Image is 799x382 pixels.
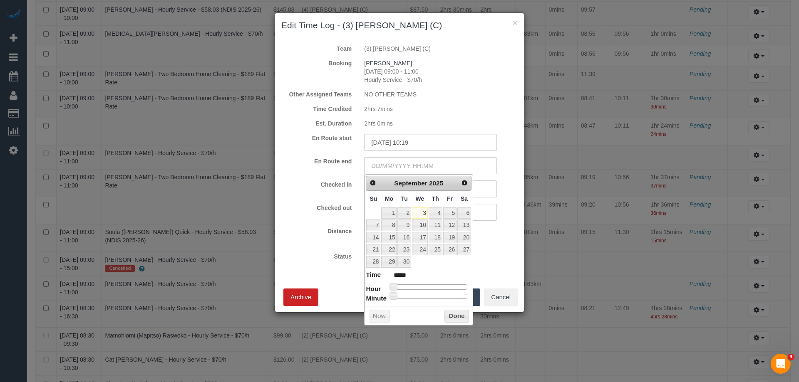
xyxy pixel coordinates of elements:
[275,90,358,99] label: Other Assigned Teams
[397,219,411,231] a: 9
[381,219,397,231] a: 8
[771,354,791,374] iframe: Intercom live chat
[381,244,397,255] a: 22
[457,207,471,219] a: 6
[366,294,387,304] dt: Minute
[275,134,358,142] label: En Route start
[275,204,358,212] label: Checked out
[364,157,497,174] input: DD/MM/YYYY HH:MM
[381,232,397,243] a: 15
[443,232,457,243] a: 19
[366,284,381,295] dt: Hour
[429,244,442,255] a: 25
[457,232,471,243] a: 20
[397,232,411,243] a: 16
[275,227,358,235] label: Distance
[397,207,411,219] a: 2
[412,207,428,219] a: 3
[457,244,471,255] a: 27
[401,195,408,202] span: Tuesday
[432,195,439,202] span: Thursday
[381,207,397,219] a: 1
[275,44,358,53] label: Team
[358,59,524,84] div: [DATE] 09:00 - 11:00 Hourly Service - $70/h
[358,90,524,99] div: NO OTHER TEAMS
[275,13,524,312] sui-modal: Edit Time Log - (3) Gwendolyn Allen (C)
[370,180,376,186] span: Prev
[443,219,457,231] a: 12
[461,180,468,186] span: Next
[484,288,518,306] button: Cancel
[367,177,379,189] a: Prev
[397,256,411,267] a: 30
[366,270,381,281] dt: Time
[429,207,442,219] a: 4
[275,59,358,67] label: Booking
[394,180,427,187] span: September
[275,157,358,165] label: En Route end
[429,232,442,243] a: 18
[381,256,397,267] a: 29
[412,219,428,231] a: 10
[364,134,497,151] input: DD/MM/YYYY HH:MM
[412,244,428,255] a: 24
[513,18,518,27] button: ×
[385,195,393,202] span: Monday
[412,232,428,243] a: 17
[429,219,442,231] a: 11
[275,180,358,189] label: Checked in
[788,354,794,360] span: 3
[281,19,518,32] h3: Edit Time Log - (3) [PERSON_NAME] (C)
[370,195,377,202] span: Sunday
[461,195,468,202] span: Saturday
[275,105,358,113] label: Time Credited
[457,219,471,231] a: 13
[283,288,318,306] button: Archive
[275,252,358,261] label: Status
[366,219,380,231] a: 7
[366,244,380,255] a: 21
[443,207,457,219] a: 5
[443,244,457,255] a: 26
[416,195,424,202] span: Wednesday
[358,105,524,113] div: 2hrs 7mins
[366,232,380,243] a: 14
[444,310,469,323] button: Done
[397,244,411,255] a: 23
[429,180,443,187] span: 2025
[358,119,524,128] div: 2hrs 0mins
[366,256,380,267] a: 28
[275,119,358,128] label: Est. Duration
[364,60,412,67] a: [PERSON_NAME]
[459,177,470,189] a: Next
[358,44,524,53] div: (3) [PERSON_NAME] (C)
[369,310,390,323] button: Now
[447,195,453,202] span: Friday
